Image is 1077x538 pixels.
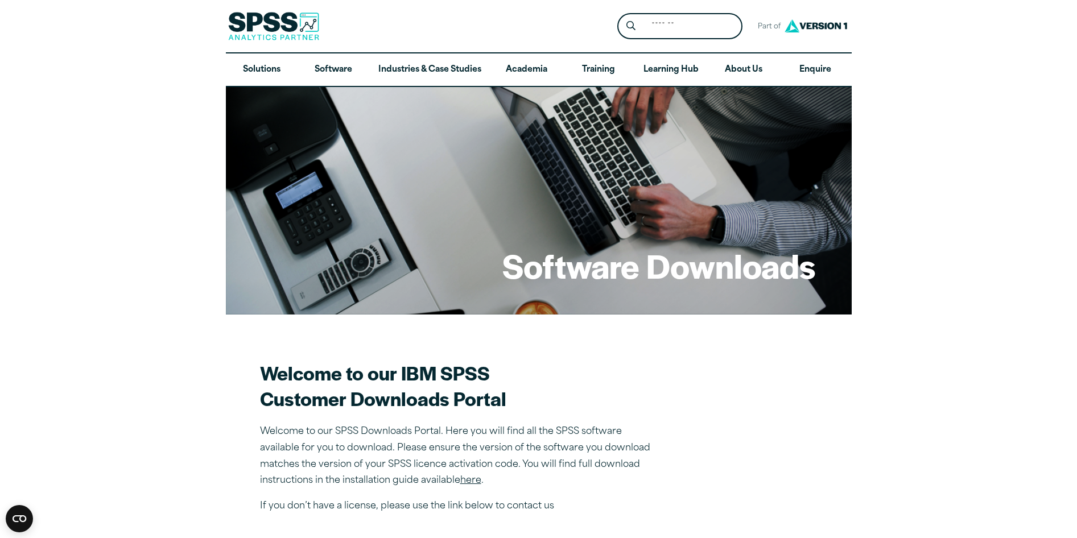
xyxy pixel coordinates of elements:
[369,53,490,86] a: Industries & Case Studies
[298,53,369,86] a: Software
[502,243,815,288] h1: Software Downloads
[228,12,319,40] img: SPSS Analytics Partner
[620,16,641,37] button: Search magnifying glass icon
[260,424,658,489] p: Welcome to our SPSS Downloads Portal. Here you will find all the SPSS software available for you ...
[617,13,742,40] form: Site Header Search Form
[260,498,658,515] p: If you don’t have a license, please use the link below to contact us
[226,53,298,86] a: Solutions
[6,505,33,532] button: Open CMP widget
[752,19,782,35] span: Part of
[490,53,562,86] a: Academia
[782,15,850,36] img: Version1 Logo
[634,53,708,86] a: Learning Hub
[779,53,851,86] a: Enquire
[708,53,779,86] a: About Us
[460,476,481,485] a: here
[260,360,658,411] h2: Welcome to our IBM SPSS Customer Downloads Portal
[562,53,634,86] a: Training
[226,53,852,86] nav: Desktop version of site main menu
[626,21,636,31] svg: Search magnifying glass icon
